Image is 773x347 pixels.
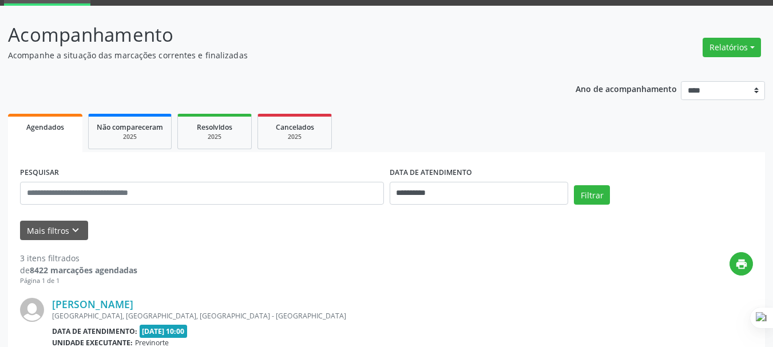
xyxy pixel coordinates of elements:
[140,325,188,338] span: [DATE] 10:00
[390,164,472,182] label: DATA DE ATENDIMENTO
[20,221,88,241] button: Mais filtroskeyboard_arrow_down
[735,258,748,270] i: print
[20,276,137,286] div: Página 1 de 1
[69,224,82,237] i: keyboard_arrow_down
[197,122,232,132] span: Resolvidos
[20,164,59,182] label: PESQUISAR
[730,252,753,276] button: print
[97,133,163,141] div: 2025
[574,185,610,205] button: Filtrar
[576,81,677,95] p: Ano de acompanhamento
[266,133,323,141] div: 2025
[8,21,538,49] p: Acompanhamento
[97,122,163,132] span: Não compareceram
[30,265,137,276] strong: 8422 marcações agendadas
[20,298,44,322] img: img
[703,38,761,57] button: Relatórios
[52,326,137,336] b: Data de atendimento:
[20,252,137,264] div: 3 itens filtrados
[52,311,581,321] div: [GEOGRAPHIC_DATA], [GEOGRAPHIC_DATA], [GEOGRAPHIC_DATA] - [GEOGRAPHIC_DATA]
[26,122,64,132] span: Agendados
[8,49,538,61] p: Acompanhe a situação das marcações correntes e finalizadas
[276,122,314,132] span: Cancelados
[20,264,137,276] div: de
[186,133,243,141] div: 2025
[52,298,133,310] a: [PERSON_NAME]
